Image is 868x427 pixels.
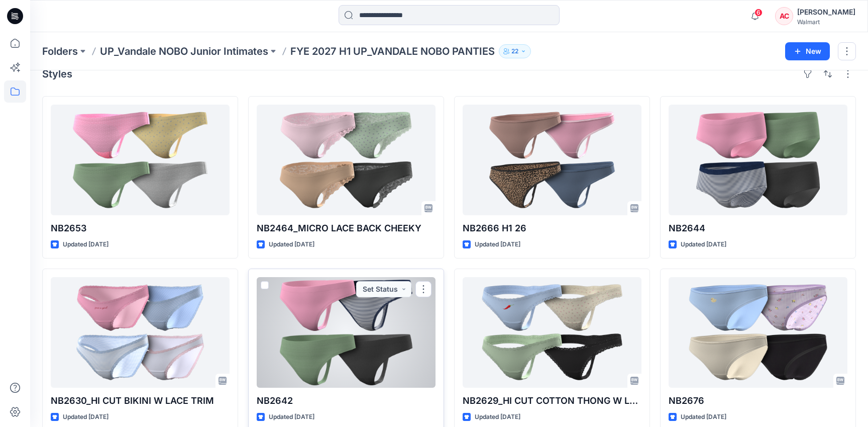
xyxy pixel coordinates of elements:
p: Updated [DATE] [681,412,726,422]
p: FYE 2027 H1 UP_VANDALE NOBO PANTIES [290,44,495,58]
p: NB2464_MICRO LACE BACK CHEEKY [257,221,436,235]
p: Updated [DATE] [269,412,314,422]
a: NB2642 [257,277,436,388]
p: Updated [DATE] [681,239,726,250]
p: Updated [DATE] [63,239,108,250]
p: Updated [DATE] [475,412,520,422]
p: NB2644 [669,221,847,235]
a: UP_Vandale NOBO Junior Intimates [100,44,268,58]
p: Updated [DATE] [63,412,108,422]
div: AC [775,7,793,25]
a: NB2629_HI CUT COTTON THONG W LACE TRIM [463,277,641,388]
p: NB2676 [669,394,847,408]
button: 22 [499,44,531,58]
div: Walmart [797,18,855,26]
p: NB2653 [51,221,230,235]
p: 22 [511,46,518,57]
span: 6 [754,9,763,17]
p: NB2630_HI CUT BIKINI W LACE TRIM [51,394,230,408]
a: NB2676 [669,277,847,388]
p: NB2629_HI CUT COTTON THONG W LACE TRIM [463,394,641,408]
a: NB2666 H1 26 [463,105,641,215]
a: Folders [42,44,78,58]
button: New [785,42,830,60]
p: Updated [DATE] [269,239,314,250]
div: [PERSON_NAME] [797,6,855,18]
a: NB2630_HI CUT BIKINI W LACE TRIM [51,277,230,388]
h4: Styles [42,68,72,80]
p: NB2666 H1 26 [463,221,641,235]
a: NB2464_MICRO LACE BACK CHEEKY [257,105,436,215]
p: NB2642 [257,394,436,408]
a: NB2644 [669,105,847,215]
a: NB2653 [51,105,230,215]
p: Updated [DATE] [475,239,520,250]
